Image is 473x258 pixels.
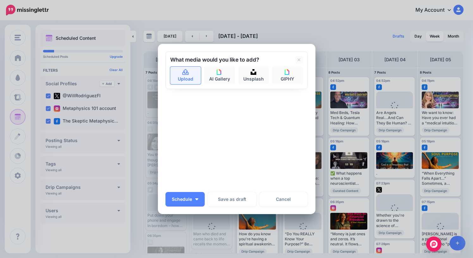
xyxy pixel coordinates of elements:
img: arrow-down-white.png [195,198,198,200]
h2: What media would you like to add? [170,57,259,63]
img: icon-unsplash-square.png [251,69,256,75]
a: AI Gallery [204,67,235,84]
button: Save as draft [208,192,256,207]
div: Open Intercom Messenger [426,237,441,252]
button: Schedule [165,192,205,207]
a: Unsplash [238,67,269,84]
img: icon-giphy-square.png [285,69,290,75]
a: Cancel [259,192,308,207]
span: Schedule [172,197,192,201]
a: GIPHY [272,67,303,84]
a: Upload [170,67,201,84]
img: icon-giphy-square.png [217,69,222,75]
